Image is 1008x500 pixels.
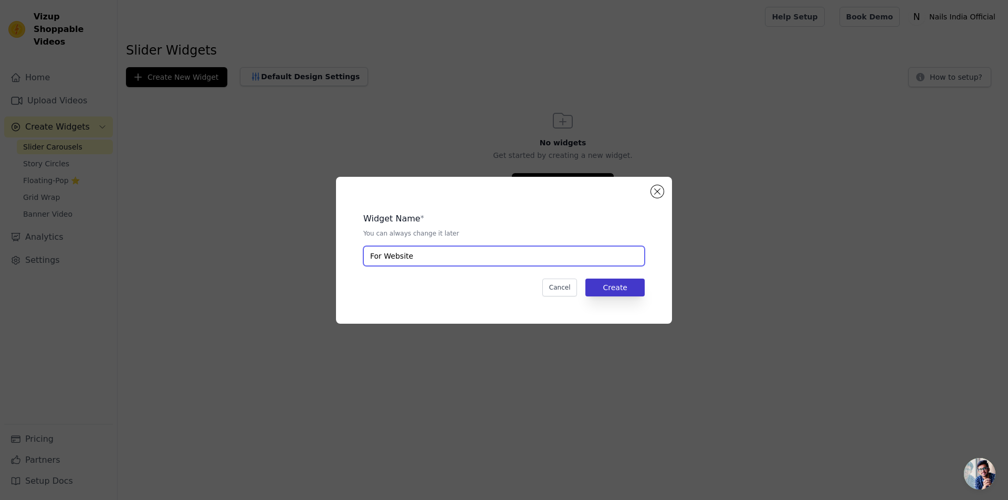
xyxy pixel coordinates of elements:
p: You can always change it later [363,229,645,238]
a: Open chat [964,458,995,490]
legend: Widget Name [363,212,421,225]
button: Create [585,279,645,296]
button: Close modal [651,185,664,198]
button: Cancel [542,279,577,296]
